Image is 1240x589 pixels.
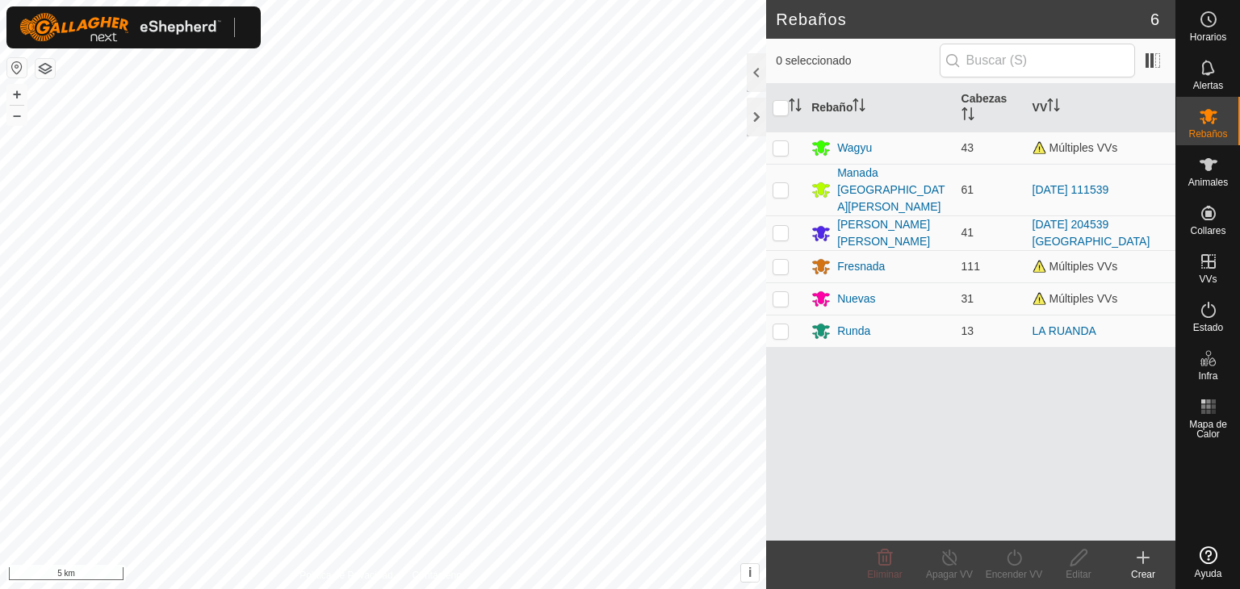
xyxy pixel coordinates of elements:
button: – [7,106,27,125]
span: 6 [1150,7,1159,31]
th: Rebaño [805,84,954,132]
span: 61 [961,183,974,196]
input: Buscar (S) [940,44,1135,77]
span: 13 [961,324,974,337]
button: Restablecer Mapa [7,58,27,77]
span: 111 [961,260,980,273]
p-sorticon: Activar para ordenar [852,101,865,114]
span: 41 [961,226,974,239]
a: LA RUANDA [1033,324,1096,337]
span: Ayuda [1195,569,1222,579]
th: VV [1026,84,1175,132]
div: Crear [1111,567,1175,582]
img: Logo Gallagher [19,13,221,42]
p-sorticon: Activar para ordenar [961,110,974,123]
a: Política de Privacidad [300,568,392,583]
span: Múltiples VVs [1033,292,1118,305]
span: i [748,566,752,579]
a: [DATE] 204539 [GEOGRAPHIC_DATA] [1033,218,1150,248]
button: + [7,85,27,104]
th: Cabezas [955,84,1026,132]
span: Múltiples VVs [1033,260,1118,273]
p-sorticon: Activar para ordenar [789,101,802,114]
span: Rebaños [1188,129,1227,139]
div: Fresnada [837,258,885,275]
div: Editar [1046,567,1111,582]
span: Múltiples VVs [1033,141,1118,154]
a: Contáctenos [413,568,467,583]
span: Mapa de Calor [1180,420,1236,439]
span: 43 [961,141,974,154]
span: 0 seleccionado [776,52,939,69]
div: Runda [837,323,870,340]
div: Encender VV [982,567,1046,582]
span: Infra [1198,371,1217,381]
span: Alertas [1193,81,1223,90]
p-sorticon: Activar para ordenar [1047,101,1060,114]
a: [DATE] 111539 [1033,183,1109,196]
div: [PERSON_NAME] [PERSON_NAME] [837,216,948,250]
h2: Rebaños [776,10,1150,29]
span: VVs [1199,274,1217,284]
div: Wagyu [837,140,872,157]
span: Animales [1188,178,1228,187]
button: Capas del Mapa [36,59,55,78]
span: Estado [1193,323,1223,332]
span: Collares [1190,226,1225,236]
div: Manada [GEOGRAPHIC_DATA][PERSON_NAME] [837,165,948,215]
div: Apagar VV [917,567,982,582]
a: Ayuda [1176,540,1240,585]
span: Eliminar [867,569,902,580]
div: Nuevas [837,290,875,307]
span: Horarios [1190,32,1226,42]
span: 31 [961,292,974,305]
button: i [741,564,759,582]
